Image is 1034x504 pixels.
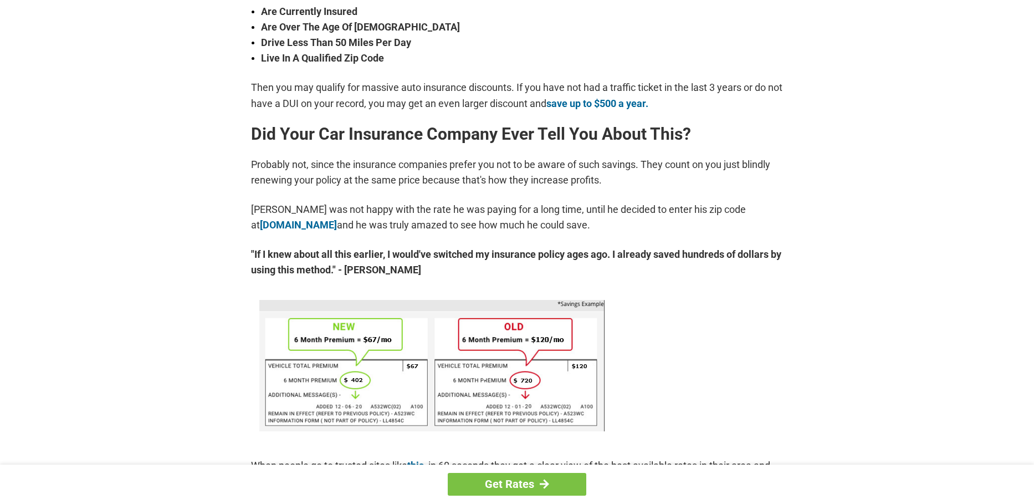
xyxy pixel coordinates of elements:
strong: Are Over The Age Of [DEMOGRAPHIC_DATA] [261,19,783,35]
strong: Are Currently Insured [261,4,783,19]
strong: "If I knew about all this earlier, I would've switched my insurance policy ages ago. I already sa... [251,247,783,278]
p: [PERSON_NAME] was not happy with the rate he was paying for a long time, until he decided to ente... [251,202,783,233]
strong: Drive Less Than 50 Miles Per Day [261,35,783,50]
img: savings [259,300,605,431]
a: [DOMAIN_NAME] [260,219,337,231]
p: Then you may qualify for massive auto insurance discounts. If you have not had a traffic ticket i... [251,80,783,111]
a: this [407,460,424,471]
h2: Did Your Car Insurance Company Ever Tell You About This? [251,125,783,143]
a: save up to $500 a year. [546,98,648,109]
p: Probably not, since the insurance companies prefer you not to be aware of such savings. They coun... [251,157,783,188]
a: Get Rates [448,473,586,496]
strong: Live In A Qualified Zip Code [261,50,783,66]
